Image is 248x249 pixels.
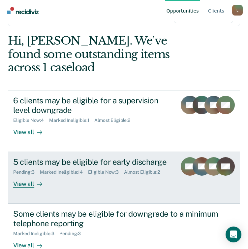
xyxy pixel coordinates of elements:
[232,5,243,16] div: L
[13,157,171,167] div: 5 clients may be eligible for early discharge
[7,7,39,14] img: Recidiviz
[13,169,40,175] div: Pending : 3
[8,152,240,204] a: 5 clients may be eligible for early dischargePending:3Marked Ineligible:14Eligible Now:3Almost El...
[59,231,86,236] div: Pending : 3
[124,169,165,175] div: Almost Eligible : 2
[8,34,194,74] div: Hi, [PERSON_NAME]. We’ve found some outstanding items across 1 caseload
[40,169,88,175] div: Marked Ineligible : 14
[88,169,124,175] div: Eligible Now : 3
[13,209,219,228] div: Some clients may be eligible for downgrade to a minimum telephone reporting
[13,175,50,188] div: View all
[13,96,171,115] div: 6 clients may be eligible for a supervision level downgrade
[13,231,59,236] div: Marked Ineligible : 3
[13,118,49,123] div: Eligible Now : 4
[232,5,243,16] button: Profile dropdown button
[226,227,241,242] div: Open Intercom Messenger
[94,118,136,123] div: Almost Eligible : 2
[13,123,50,136] div: View all
[49,118,94,123] div: Marked Ineligible : 1
[8,90,240,152] a: 6 clients may be eligible for a supervision level downgradeEligible Now:4Marked Ineligible:1Almos...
